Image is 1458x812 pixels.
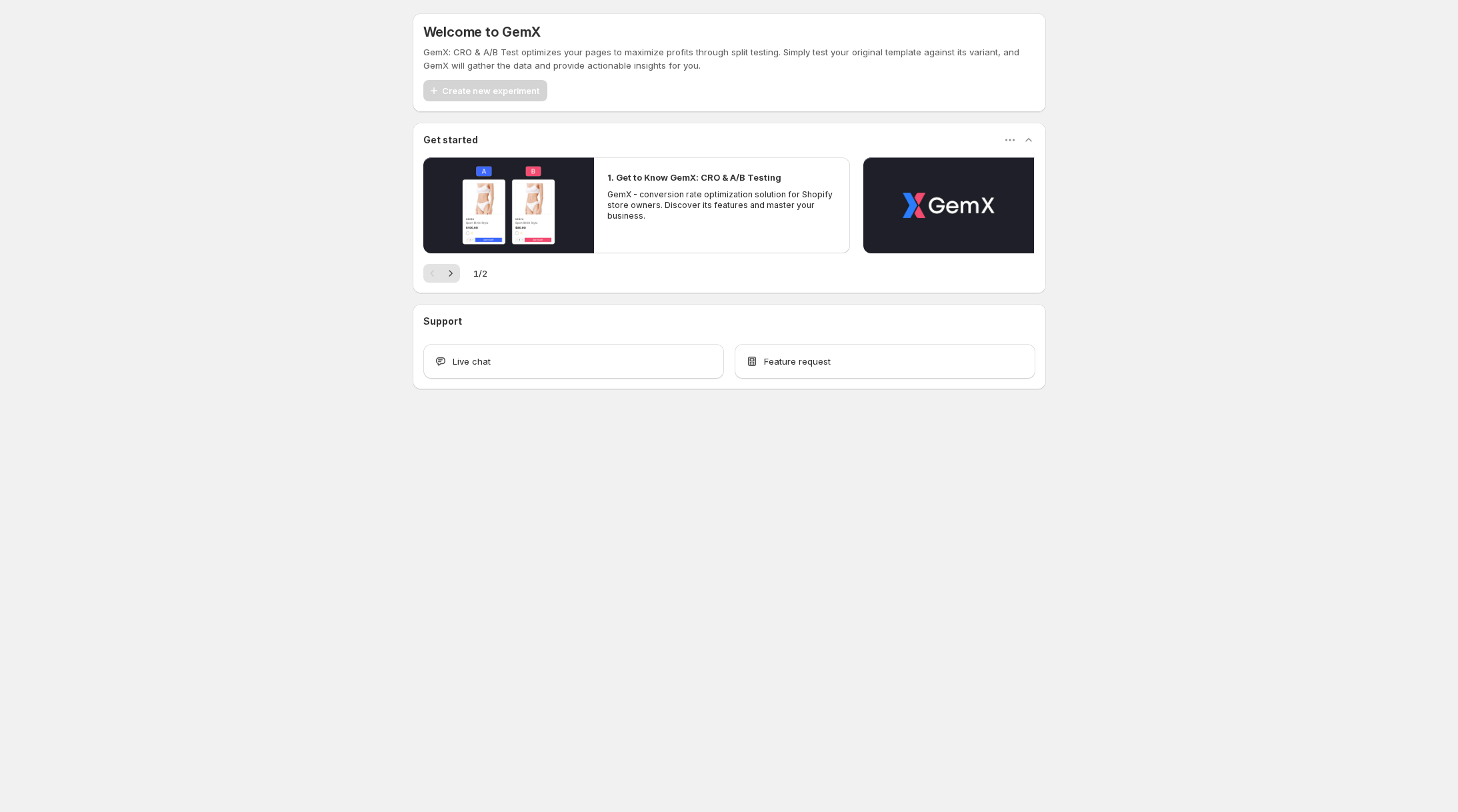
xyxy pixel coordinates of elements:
[423,45,1035,72] p: GemX: CRO & A/B Test optimizes your pages to maximize profits through split testing. Simply test ...
[453,355,491,368] span: Live chat
[764,355,831,368] span: Feature request
[423,157,594,253] button: Play video
[423,315,462,328] h3: Support
[863,157,1034,253] button: Play video
[423,264,460,283] nav: Pagination
[423,133,478,147] h3: Get started
[441,264,460,283] button: Next
[607,189,837,221] p: GemX - conversion rate optimization solution for Shopify store owners. Discover its features and ...
[607,171,781,184] h2: 1. Get to Know GemX: CRO & A/B Testing
[423,24,541,40] h5: Welcome to GemX
[473,267,487,280] span: 1 / 2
